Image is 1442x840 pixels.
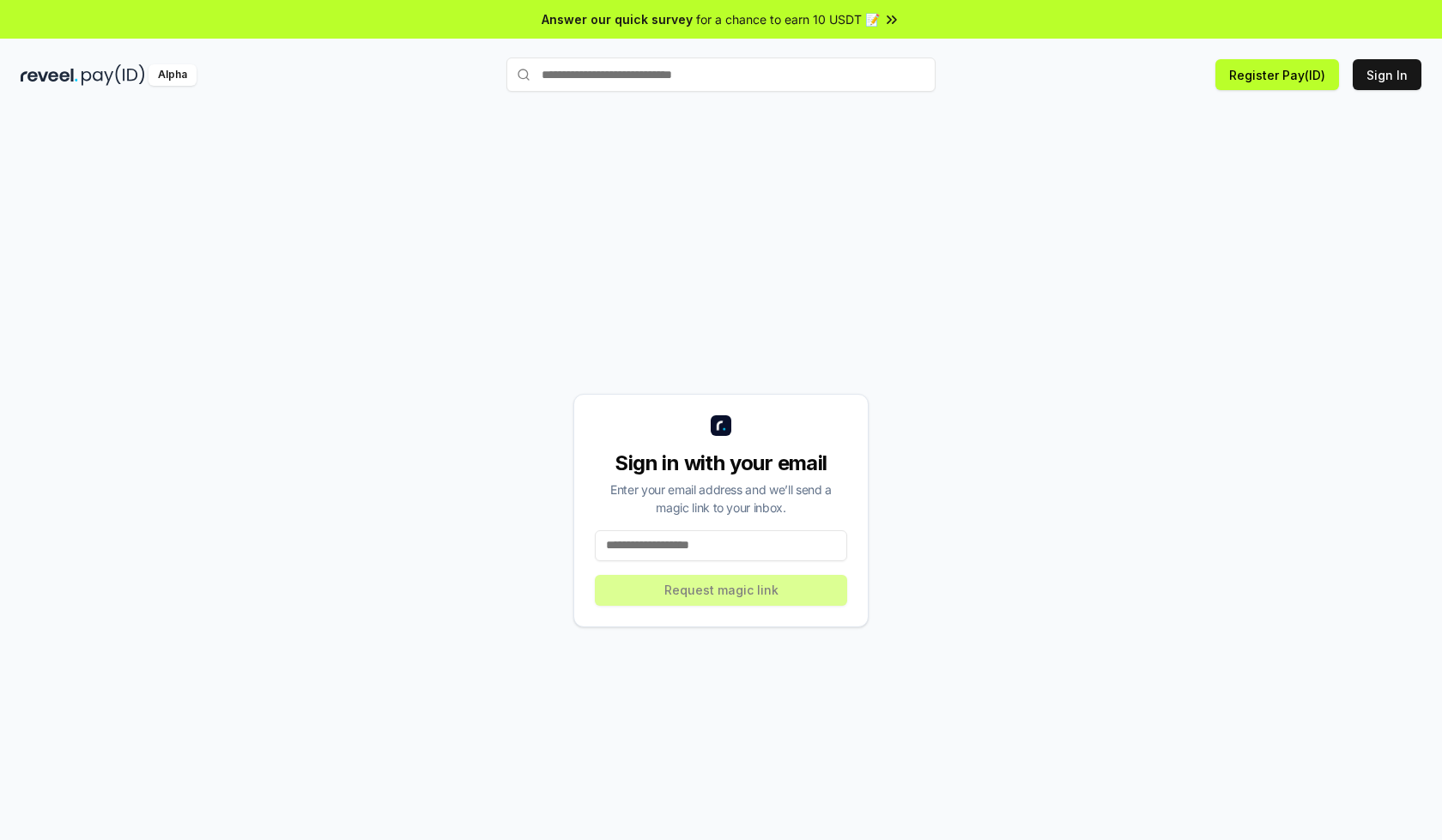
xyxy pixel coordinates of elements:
span: for a chance to earn 10 USDT 📝 [696,10,880,28]
img: reveel_dark [21,64,78,86]
span: Answer our quick survey [542,10,693,28]
div: Alpha [148,64,197,86]
div: Enter your email address and we’ll send a magic link to your inbox. [595,480,847,517]
button: Sign In [1353,59,1421,90]
img: logo_small [711,415,731,436]
button: Register Pay(ID) [1215,59,1339,90]
img: pay_id [82,64,145,86]
div: Sign in with your email [595,450,847,477]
